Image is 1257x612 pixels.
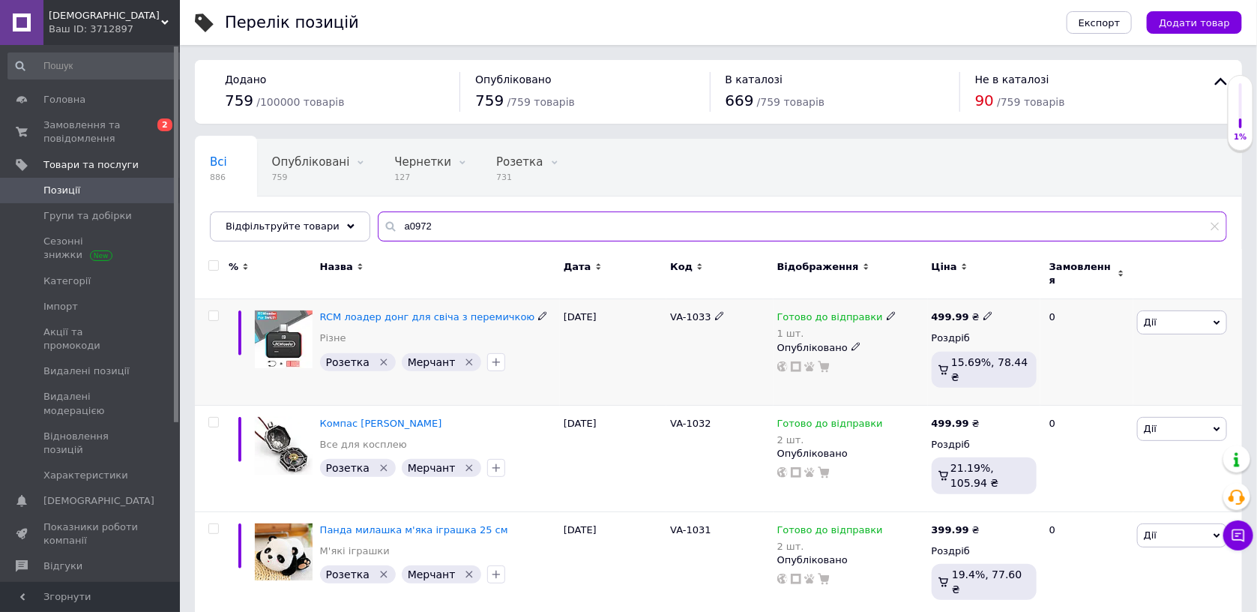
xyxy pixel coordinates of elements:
[256,96,344,108] span: / 100000 товарів
[496,172,543,183] span: 731
[43,300,78,313] span: Імпорт
[43,520,139,547] span: Показники роботи компанії
[43,118,139,145] span: Замовлення та повідомлення
[670,260,693,274] span: Код
[320,438,407,451] a: Все для косплею
[932,331,1037,345] div: Роздріб
[326,356,370,368] span: Розетка
[997,96,1064,108] span: / 759 товарів
[932,417,980,430] div: ₴
[975,73,1049,85] span: Не в каталозі
[1159,17,1230,28] span: Додати товар
[932,311,969,322] b: 499.99
[225,73,266,85] span: Додано
[255,523,313,581] img: Панда милашка мягкая игрушка 25 см
[932,260,957,274] span: Ціна
[43,390,139,417] span: Видалені модерацією
[43,235,139,262] span: Сезонні знижки
[229,260,238,274] span: %
[1229,132,1253,142] div: 1%
[1223,520,1253,550] button: Чат з покупцем
[496,155,543,169] span: Розетка
[932,310,993,324] div: ₴
[670,524,711,535] span: VA-1031
[932,524,969,535] b: 399.99
[463,568,475,580] svg: Видалити мітку
[726,91,754,109] span: 669
[975,91,994,109] span: 90
[255,310,313,368] img: RCM лоадер донг для свича с перемычкой
[320,418,442,429] a: Компас [PERSON_NAME]
[43,184,80,197] span: Позиції
[1049,260,1114,287] span: Замовлення
[210,172,227,183] span: 886
[226,220,340,232] span: Відфільтруйте товари
[408,462,456,474] span: Мерчант
[49,22,180,36] div: Ваш ID: 3712897
[1144,529,1157,541] span: Дії
[378,211,1227,241] input: Пошук по назві позиції, артикулу і пошуковим запитам
[777,341,924,355] div: Опубліковано
[272,155,350,169] span: Опубліковані
[255,417,313,475] img: Компас Джека Воробья
[670,311,711,322] span: VA-1033
[225,15,359,31] div: Перелік позицій
[320,544,390,558] a: М'які іграшки
[43,430,139,457] span: Відновлення позицій
[320,311,535,322] a: RCM лоадер донг для свіча з перемичкою
[43,93,85,106] span: Головна
[475,73,552,85] span: Опубліковано
[777,447,924,460] div: Опубліковано
[394,155,451,169] span: Чернетки
[43,158,139,172] span: Товари та послуги
[952,568,1022,595] span: 19.4%, 77.60 ₴
[1040,299,1133,406] div: 0
[49,9,161,22] span: EvsE
[463,356,475,368] svg: Видалити мітку
[320,331,346,345] a: Різне
[43,274,91,288] span: Категорії
[1147,11,1242,34] button: Додати товар
[777,328,896,339] div: 1 шт.
[43,469,128,482] span: Характеристики
[777,260,859,274] span: Відображення
[757,96,825,108] span: / 759 товарів
[726,73,783,85] span: В каталозі
[394,172,451,183] span: 127
[560,405,666,511] div: [DATE]
[408,356,456,368] span: Мерчант
[932,523,980,537] div: ₴
[408,568,456,580] span: Мерчант
[777,553,924,567] div: Опубліковано
[43,325,139,352] span: Акції та промокоди
[777,524,883,540] span: Готово до відправки
[1144,316,1157,328] span: Дії
[560,299,666,406] div: [DATE]
[1079,17,1121,28] span: Експорт
[326,568,370,580] span: Розетка
[378,568,390,580] svg: Видалити мітку
[932,418,969,429] b: 499.99
[320,524,508,535] a: Панда милашка м'яка іграшка 25 см
[326,462,370,474] span: Розетка
[777,541,883,552] div: 2 шт.
[932,438,1037,451] div: Роздріб
[1144,423,1157,434] span: Дії
[378,356,390,368] svg: Видалити мітку
[670,418,711,429] span: VA-1032
[777,311,883,327] span: Готово до відправки
[463,462,475,474] svg: Видалити мітку
[378,462,390,474] svg: Видалити мітку
[157,118,172,131] span: 2
[43,494,154,508] span: [DEMOGRAPHIC_DATA]
[950,462,998,489] span: 21.19%, 105.94 ₴
[932,544,1037,558] div: Роздріб
[272,172,350,183] span: 759
[777,434,883,445] div: 2 шт.
[43,559,82,573] span: Відгуки
[777,418,883,433] span: Готово до відправки
[475,91,504,109] span: 759
[43,209,132,223] span: Групи та добірки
